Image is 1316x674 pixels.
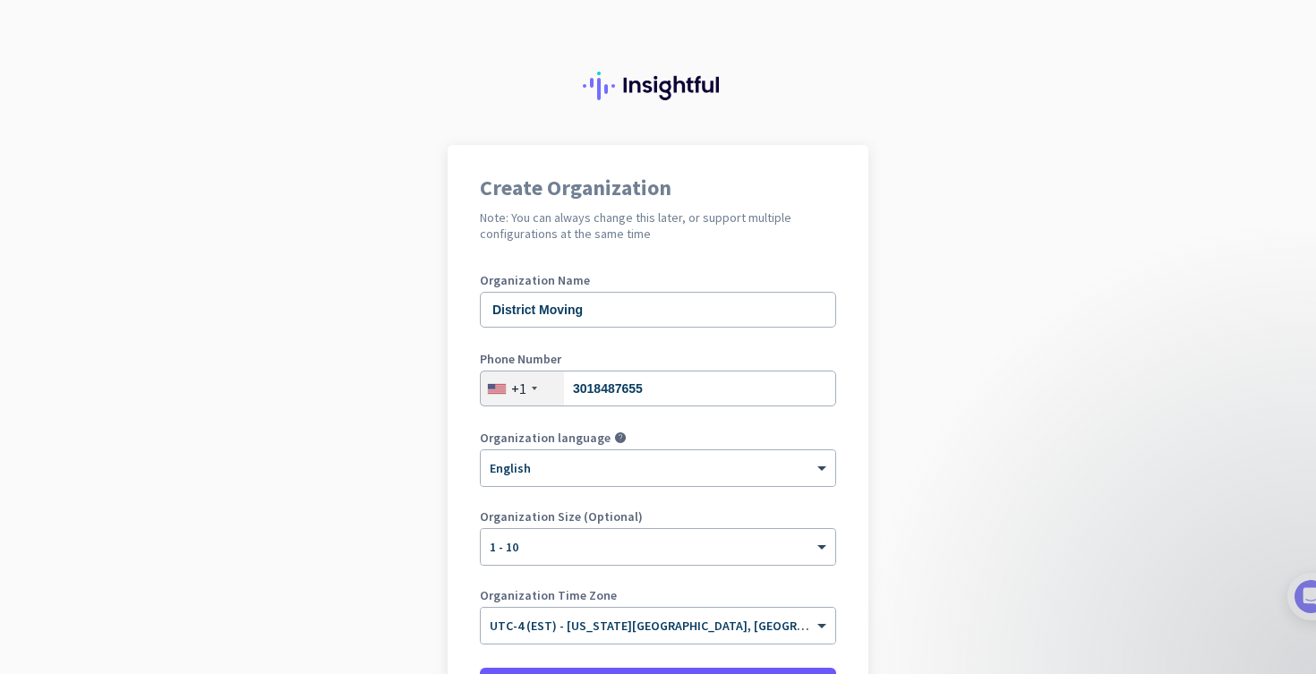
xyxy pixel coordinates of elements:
[511,380,526,397] div: +1
[480,353,836,365] label: Phone Number
[949,408,1307,629] iframe: Intercom notifications message
[480,274,836,286] label: Organization Name
[480,510,836,523] label: Organization Size (Optional)
[480,431,611,444] label: Organization language
[480,209,836,242] h2: Note: You can always change this later, or support multiple configurations at the same time
[614,431,627,444] i: help
[480,589,836,601] label: Organization Time Zone
[480,292,836,328] input: What is the name of your organization?
[480,371,836,406] input: 201-555-0123
[480,177,836,199] h1: Create Organization
[583,72,733,100] img: Insightful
